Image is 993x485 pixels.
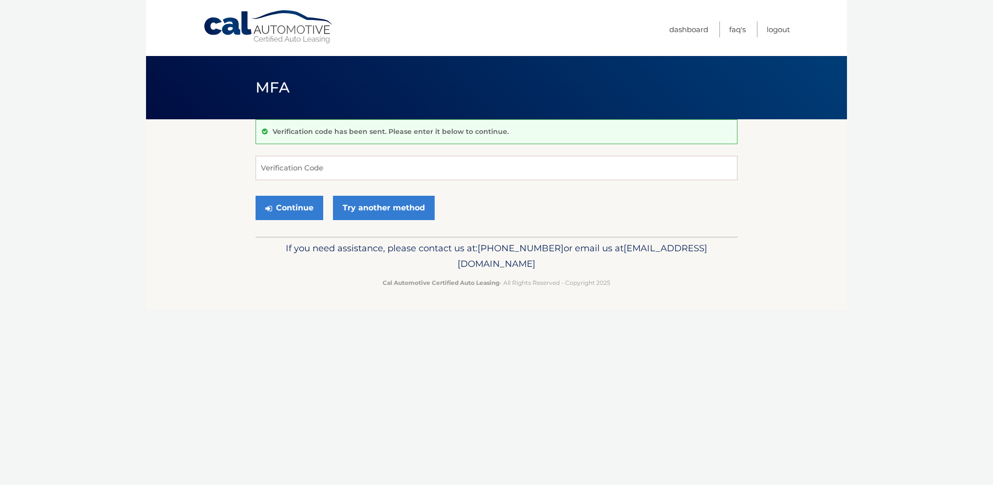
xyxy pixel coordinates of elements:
p: Verification code has been sent. Please enter it below to continue. [273,127,509,136]
input: Verification Code [256,156,737,180]
strong: Cal Automotive Certified Auto Leasing [383,279,499,286]
p: If you need assistance, please contact us at: or email us at [262,241,731,272]
button: Continue [256,196,323,220]
span: [EMAIL_ADDRESS][DOMAIN_NAME] [458,242,707,269]
p: - All Rights Reserved - Copyright 2025 [262,278,731,288]
a: Logout [767,21,790,37]
span: MFA [256,78,290,96]
a: Dashboard [669,21,708,37]
a: Cal Automotive [203,10,334,44]
a: FAQ's [729,21,746,37]
a: Try another method [333,196,435,220]
span: [PHONE_NUMBER] [478,242,564,254]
